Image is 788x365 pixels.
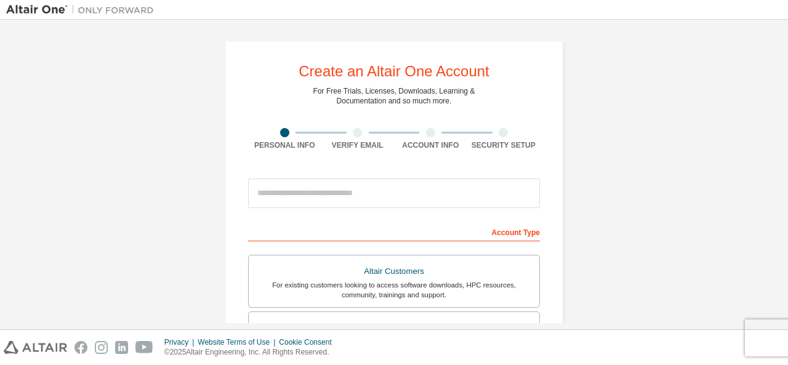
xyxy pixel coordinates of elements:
img: instagram.svg [95,341,108,354]
div: Altair Customers [256,263,532,280]
div: Security Setup [467,140,541,150]
div: Account Type [248,222,540,241]
p: © 2025 Altair Engineering, Inc. All Rights Reserved. [164,347,339,358]
img: youtube.svg [135,341,153,354]
div: Account Info [394,140,467,150]
div: Verify Email [321,140,395,150]
div: Privacy [164,337,198,347]
div: For Free Trials, Licenses, Downloads, Learning & Documentation and so much more. [313,86,475,106]
img: altair_logo.svg [4,341,67,354]
img: linkedin.svg [115,341,128,354]
div: Students [256,319,532,337]
div: Create an Altair One Account [299,64,489,79]
img: facebook.svg [74,341,87,354]
div: For existing customers looking to access software downloads, HPC resources, community, trainings ... [256,280,532,300]
img: Altair One [6,4,160,16]
div: Website Terms of Use [198,337,279,347]
div: Personal Info [248,140,321,150]
div: Cookie Consent [279,337,339,347]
